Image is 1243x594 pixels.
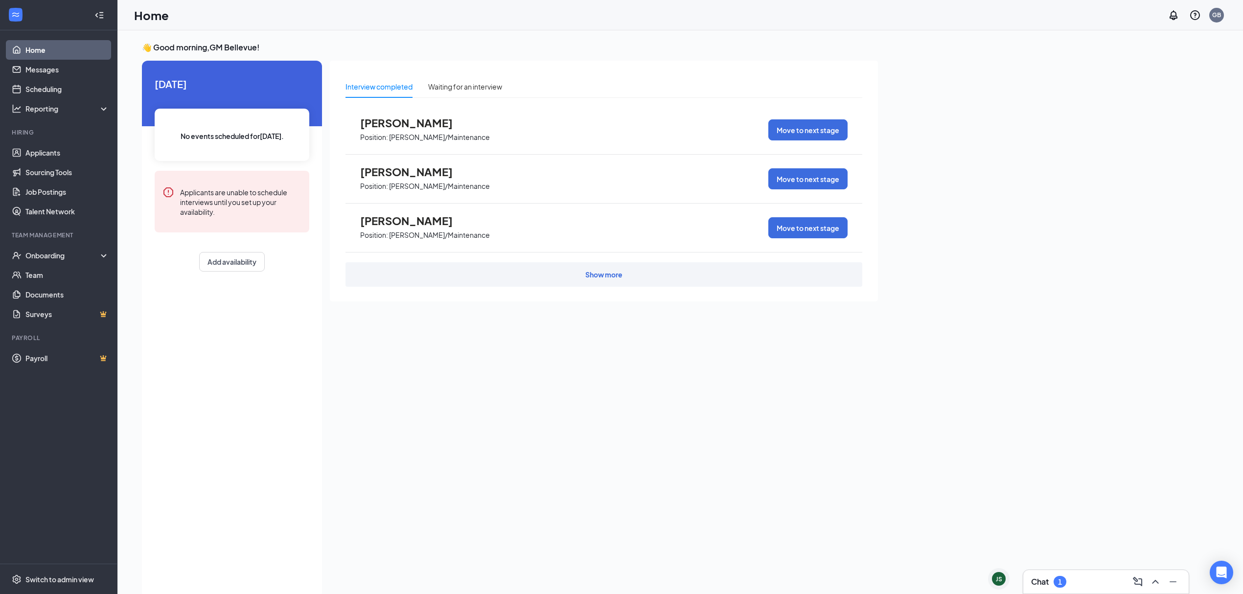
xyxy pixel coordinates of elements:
[162,186,174,198] svg: Error
[389,182,490,191] p: [PERSON_NAME]/Maintenance
[360,165,468,178] span: [PERSON_NAME]
[25,40,109,60] a: Home
[180,186,301,217] div: Applicants are unable to schedule interviews until you set up your availability.
[12,231,107,239] div: Team Management
[360,133,388,142] p: Position:
[360,214,468,227] span: [PERSON_NAME]
[25,202,109,221] a: Talent Network
[25,285,109,304] a: Documents
[1210,561,1233,584] div: Open Intercom Messenger
[1212,11,1221,19] div: GB
[25,182,109,202] a: Job Postings
[428,81,502,92] div: Waiting for an interview
[360,182,388,191] p: Position:
[25,348,109,368] a: PayrollCrown
[155,76,309,91] span: [DATE]
[389,230,490,240] p: [PERSON_NAME]/Maintenance
[768,168,848,189] button: Move to next stage
[996,575,1002,583] div: JS
[25,304,109,324] a: SurveysCrown
[1189,9,1201,21] svg: QuestionInfo
[25,143,109,162] a: Applicants
[12,128,107,137] div: Hiring
[12,104,22,114] svg: Analysis
[142,42,878,53] h3: 👋 Good morning, GM Bellevue !
[1031,576,1049,587] h3: Chat
[25,79,109,99] a: Scheduling
[1168,9,1179,21] svg: Notifications
[25,251,101,260] div: Onboarding
[94,10,104,20] svg: Collapse
[1130,574,1146,590] button: ComposeMessage
[360,230,388,240] p: Position:
[25,60,109,79] a: Messages
[768,119,848,140] button: Move to next stage
[1167,576,1179,588] svg: Minimize
[585,270,622,279] div: Show more
[389,133,490,142] p: [PERSON_NAME]/Maintenance
[25,574,94,584] div: Switch to admin view
[199,252,265,272] button: Add availability
[12,574,22,584] svg: Settings
[345,81,413,92] div: Interview completed
[1165,574,1181,590] button: Minimize
[12,334,107,342] div: Payroll
[11,10,21,20] svg: WorkstreamLogo
[768,217,848,238] button: Move to next stage
[1132,576,1144,588] svg: ComposeMessage
[134,7,169,23] h1: Home
[1058,578,1062,586] div: 1
[25,265,109,285] a: Team
[181,131,284,141] span: No events scheduled for [DATE] .
[25,104,110,114] div: Reporting
[1150,576,1161,588] svg: ChevronUp
[25,162,109,182] a: Sourcing Tools
[1148,574,1163,590] button: ChevronUp
[360,116,468,129] span: [PERSON_NAME]
[12,251,22,260] svg: UserCheck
